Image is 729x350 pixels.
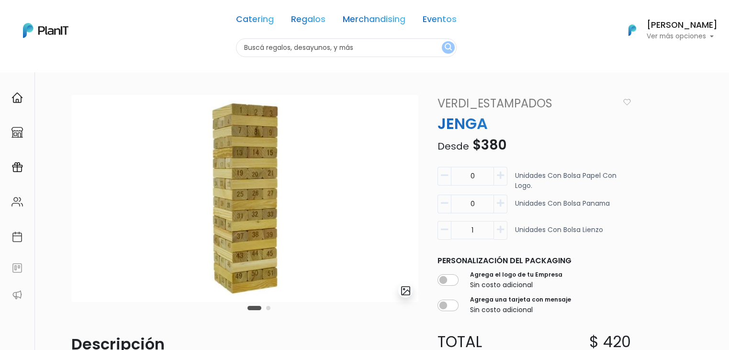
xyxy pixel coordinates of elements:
[616,18,718,43] button: PlanIt Logo [PERSON_NAME] Ver más opciones
[470,270,562,279] label: Agrega el logo de tu Empresa
[515,171,631,191] p: Unidades con bolsa papel con logo.
[11,92,23,104] img: home-e721727adea9d79c4d83392d1f703f7f8bce08238fde08b1acbfd93340b81755.svg
[437,140,469,153] span: Desde
[470,305,571,315] p: Sin costo adicional
[515,225,603,244] p: Unidades con bolsa lienzo
[622,20,643,41] img: PlanIt Logo
[291,15,325,27] a: Regalos
[266,306,270,310] button: Carousel Page 2
[647,21,718,30] h6: [PERSON_NAME]
[472,136,506,154] span: $380
[515,198,610,217] p: Unidades con bolsa panama
[11,162,23,173] img: campaigns-02234683943229c281be62815700db0a1741e53638e28bf9629b52c665b00959.svg
[470,280,562,290] p: Sin costo adicional
[470,295,571,304] label: Agrega una tarjeta con mensaje
[445,43,452,52] img: search_button-432b6d5273f82d61273b3651a40e1bd1b912527efae98b1b7a1b2c0702e16a8d.svg
[432,95,619,112] a: VERDI_ESTAMPADOS
[71,95,418,302] img: Dise%C3%B1o_sin_t%C3%ADtulo__93_.png
[432,112,637,135] p: JENGA
[623,99,631,105] img: heart_icon
[437,255,631,267] p: Personalización del packaging
[11,196,23,208] img: people-662611757002400ad9ed0e3c099ab2801c6687ba6c219adb57efc949bc21e19d.svg
[423,15,457,27] a: Eventos
[400,285,411,296] img: gallery-light
[11,289,23,301] img: partners-52edf745621dab592f3b2c58e3bca9d71375a7ef29c3b500c9f145b62cc070d4.svg
[245,302,273,314] div: Carousel Pagination
[647,33,718,40] p: Ver más opciones
[343,15,405,27] a: Merchandising
[23,23,68,38] img: PlanIt Logo
[11,127,23,138] img: marketplace-4ceaa7011d94191e9ded77b95e3339b90024bf715f7c57f8cf31f2d8c509eaba.svg
[11,262,23,274] img: feedback-78b5a0c8f98aac82b08bfc38622c3050aee476f2c9584af64705fc4e61158814.svg
[247,306,261,310] button: Carousel Page 1 (Current Slide)
[11,231,23,243] img: calendar-87d922413cdce8b2cf7b7f5f62616a5cf9e4887200fb71536465627b3292af00.svg
[236,15,274,27] a: Catering
[236,38,457,57] input: Buscá regalos, desayunos, y más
